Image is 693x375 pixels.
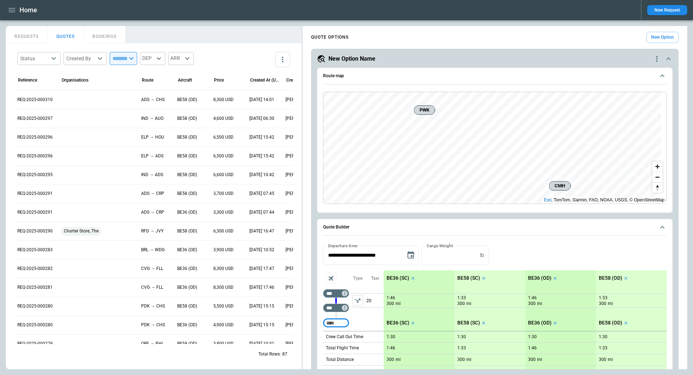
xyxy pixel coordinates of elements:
[249,228,274,234] p: 09/17/2025 16:47
[213,115,234,122] p: 4,600 USD
[528,295,537,301] p: 1:46
[326,345,359,351] p: Total Flight Time
[18,78,37,83] div: Reference
[141,191,164,197] p: ADS → CRP
[214,78,224,83] div: Price
[466,301,471,307] p: mi
[141,153,164,159] p: ELP → ADS
[249,209,274,215] p: 09/22/2025 07:44
[61,222,101,240] span: Charter Store, The
[141,115,164,122] p: IND → AUO
[17,228,53,234] p: REQ-2025-000290
[652,172,663,182] button: Zoom out
[213,247,234,253] p: 3,900 USD
[528,275,552,281] p: BE36 (OD)
[323,219,667,236] button: Quote Builder
[387,295,395,301] p: 1:46
[17,284,53,291] p: REQ-2025-000281
[213,191,234,197] p: 3,700 USD
[328,243,358,249] label: Departure time
[141,266,163,272] p: CVG → FLL
[323,92,667,204] div: Route map
[177,134,197,140] p: BE58 (OD)
[328,55,375,63] h5: New Option Name
[326,273,337,284] span: Aircraft selection
[141,303,165,309] p: PDK → CHS
[286,172,316,178] p: [PERSON_NAME]
[457,334,466,340] p: 1:30
[141,247,165,253] p: BRL → WDG
[17,172,53,178] p: REQ-2025-000295
[19,6,37,14] h1: Home
[608,357,613,363] p: mi
[141,134,164,140] p: ELP → HOU
[17,266,53,272] p: REQ-2025-000282
[352,295,363,306] span: Type of sector
[17,115,53,122] p: REQ-2025-000297
[177,153,197,159] p: BE58 (OD)
[6,26,48,43] button: REQUESTS
[427,243,453,249] label: Cargo Weight
[17,134,53,140] p: REQ-2025-000296
[323,319,349,327] div: Too short
[646,32,679,43] button: New Option
[457,345,466,351] p: 1:33
[352,295,363,306] button: left aligned
[213,97,234,103] p: 8,300 USD
[457,275,480,281] p: BE58 (SC)
[48,26,84,43] button: QUOTES
[457,369,474,374] p: 974 USD
[599,301,606,307] p: 300
[286,303,316,309] p: [PERSON_NAME]
[249,247,274,253] p: 09/17/2025 10:52
[258,351,281,357] p: Total Rows:
[396,301,401,307] p: mi
[140,52,165,65] div: DEP
[17,303,53,309] p: REQ-2025-000280
[177,228,197,234] p: BE58 (OD)
[371,275,379,282] p: Taxi
[552,182,568,189] span: CMH
[387,275,409,281] p: BE36 (SC)
[528,357,536,362] p: 300
[387,334,395,340] p: 1:30
[599,275,622,281] p: BE58 (OD)
[323,289,349,298] div: Not found
[141,322,165,328] p: PDK → CHS
[404,248,418,262] button: Choose date, selected date is Sep 25, 2025
[387,301,394,307] p: 300
[177,97,197,103] p: BE58 (OD)
[84,26,126,43] button: BOOKINGS
[286,266,316,272] p: [PERSON_NAME]
[608,301,613,307] p: mi
[653,54,661,63] div: quote-option-actions
[213,284,234,291] p: 8,300 USD
[141,209,164,215] p: ADS → CRP
[599,369,619,374] p: 1,124 USD
[282,351,287,357] p: 87
[528,369,545,374] p: 974 USD
[599,357,606,362] p: 300
[323,74,344,78] h6: Route map
[249,153,274,159] p: 09/22/2025 15:42
[177,284,197,291] p: BE36 (OD)
[323,92,661,204] canvas: Map
[177,115,197,122] p: BE58 (OD)
[249,115,274,122] p: 09/23/2025 06:30
[599,334,607,340] p: 1:30
[457,295,466,301] p: 1:33
[177,209,197,215] p: BE36 (OD)
[178,78,192,83] div: Aircraft
[286,209,316,215] p: [PERSON_NAME]
[168,52,194,65] div: ARR
[17,247,53,253] p: REQ-2025-000283
[17,322,53,328] p: REQ-2025-000280
[213,209,234,215] p: 3,300 USD
[249,172,274,178] p: 09/22/2025 10:42
[249,191,274,197] p: 09/22/2025 07:45
[286,115,316,122] p: [PERSON_NAME]
[366,294,384,308] p: 20
[66,55,95,62] div: Created By
[353,275,362,282] p: Type
[62,78,88,83] div: Organisations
